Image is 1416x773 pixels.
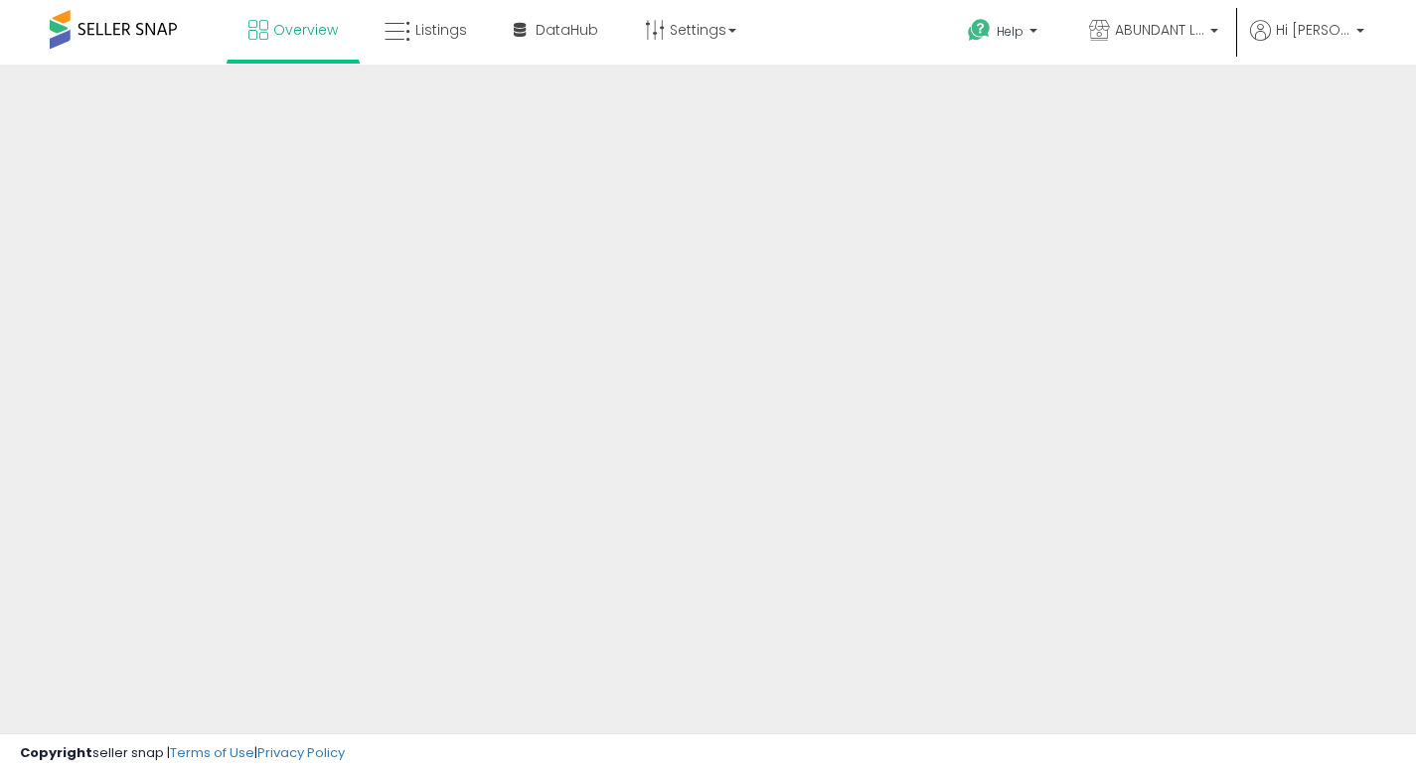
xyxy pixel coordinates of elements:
a: Help [952,3,1057,65]
i: Get Help [967,18,992,43]
span: ABUNDANT LiFE [1115,20,1204,40]
div: seller snap | | [20,744,345,763]
a: Hi [PERSON_NAME] [1250,20,1364,65]
span: Overview [273,20,338,40]
span: DataHub [536,20,598,40]
span: Help [997,23,1023,40]
strong: Copyright [20,743,92,762]
span: Listings [415,20,467,40]
a: Terms of Use [170,743,254,762]
span: Hi [PERSON_NAME] [1276,20,1350,40]
a: Privacy Policy [257,743,345,762]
